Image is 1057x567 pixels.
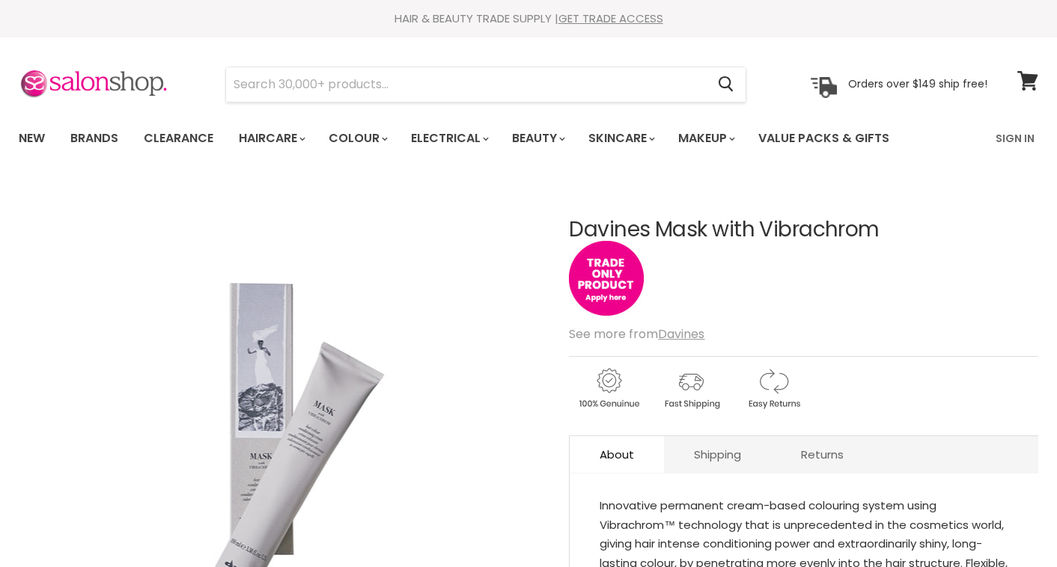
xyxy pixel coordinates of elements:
a: Sign In [987,123,1044,154]
a: Shipping [664,436,771,473]
input: Search [226,67,706,102]
ul: Main menu [7,117,944,160]
a: About [570,436,664,473]
img: shipping.gif [651,366,731,411]
a: Returns [771,436,874,473]
button: Search [706,67,746,102]
span: See more from [569,325,704,343]
a: Haircare [228,123,314,154]
img: tradeonly_small.jpg [569,241,644,316]
a: Electrical [400,123,498,154]
a: Davines [658,325,704,343]
a: Brands [59,123,130,154]
a: New [7,123,56,154]
img: genuine.gif [569,366,648,411]
a: Makeup [667,123,744,154]
h1: Davines Mask with Vibrachrom [569,218,1038,242]
img: returns.gif [734,366,813,411]
a: Clearance [132,123,225,154]
a: GET TRADE ACCESS [558,10,663,26]
p: Orders over $149 ship free! [848,77,987,91]
a: Beauty [501,123,574,154]
a: Colour [317,123,397,154]
a: Value Packs & Gifts [747,123,901,154]
a: Skincare [577,123,664,154]
form: Product [225,67,746,102]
